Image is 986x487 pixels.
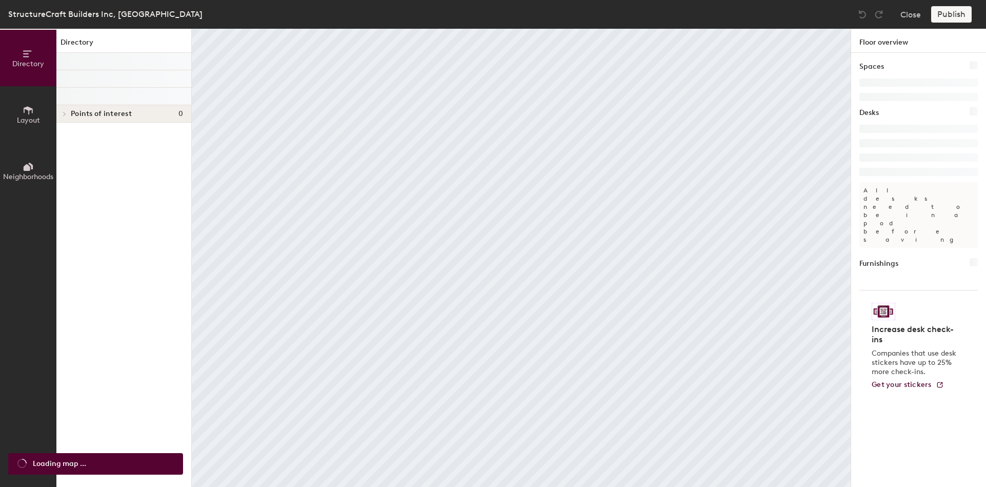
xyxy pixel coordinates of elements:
span: Neighborhoods [3,172,53,181]
span: 0 [178,110,183,118]
img: Undo [857,9,868,20]
canvas: Map [192,29,851,487]
img: Sticker logo [872,303,895,320]
p: Companies that use desk stickers have up to 25% more check-ins. [872,349,959,377]
img: Redo [874,9,884,20]
span: Directory [12,60,44,68]
span: Get your stickers [872,380,932,389]
a: Get your stickers [872,381,944,389]
h4: Increase desk check-ins [872,324,959,345]
h1: Spaces [859,61,884,72]
div: StructureCraft Builders Inc, [GEOGRAPHIC_DATA] [8,8,203,21]
h1: Desks [859,107,879,119]
span: Points of interest [71,110,132,118]
button: Close [900,6,921,23]
p: All desks need to be in a pod before saving [859,182,978,248]
h1: Furnishings [859,258,898,269]
span: Loading map ... [33,458,86,470]
h1: Directory [56,37,191,53]
span: Layout [17,116,40,125]
h1: Floor overview [851,29,986,53]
